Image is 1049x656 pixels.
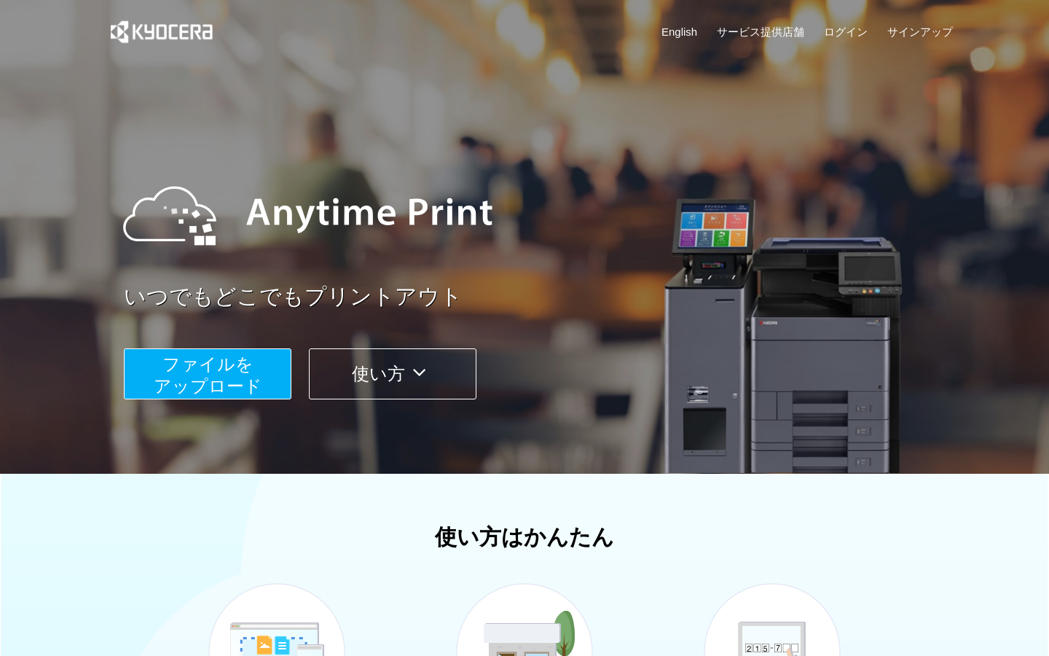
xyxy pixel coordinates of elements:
a: サービス提供店舗 [717,24,804,39]
a: English [661,24,697,39]
a: ログイン [824,24,868,39]
button: 使い方 [309,348,476,399]
span: ファイルを ​​アップロード [154,354,262,396]
button: ファイルを​​アップロード [124,348,291,399]
a: いつでもどこでもプリントアウト [124,281,962,313]
a: サインアップ [887,24,953,39]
